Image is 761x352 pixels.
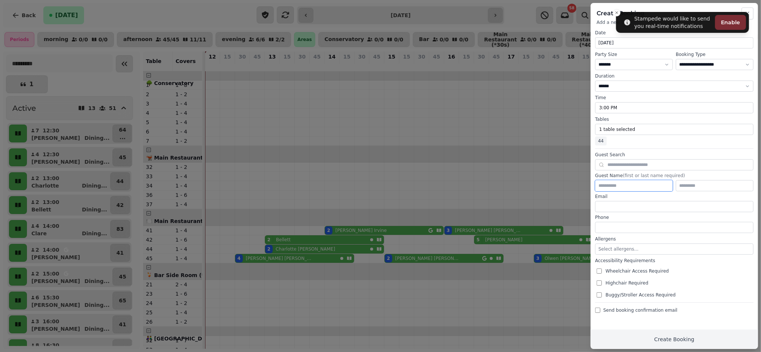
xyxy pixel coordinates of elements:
h2: Create Booking [597,9,752,18]
label: Allergens [595,236,754,242]
label: Guest Search [595,152,754,158]
span: Select allergens... [598,246,638,252]
button: 3:00 PM [595,102,754,113]
input: Wheelchair Access Required [597,268,602,274]
input: Buggy/Stroller Access Required [597,292,602,298]
button: Create Booking [591,330,758,349]
label: Date [595,30,754,36]
p: Add a new booking to the day planner [597,19,752,25]
button: [DATE] [595,37,754,48]
label: Booking Type [676,51,754,57]
label: Email [595,194,754,199]
label: Accessibility Requirements [595,258,754,264]
label: Guest Name [595,173,754,179]
button: 1 table selected [595,124,754,135]
input: Highchair Required [597,280,602,286]
label: Tables [595,116,754,122]
span: Send booking confirmation email [603,307,677,313]
label: Duration [595,73,754,79]
span: 44 [595,136,607,145]
label: Phone [595,214,754,220]
label: Time [595,95,754,101]
button: Select allergens... [595,243,754,255]
span: Buggy/Stroller Access Required [606,292,676,298]
label: Party Size [595,51,673,57]
span: Highchair Required [606,280,649,286]
input: Send booking confirmation email [595,308,600,313]
span: Wheelchair Access Required [606,268,669,274]
span: (first or last name required) [623,173,685,178]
